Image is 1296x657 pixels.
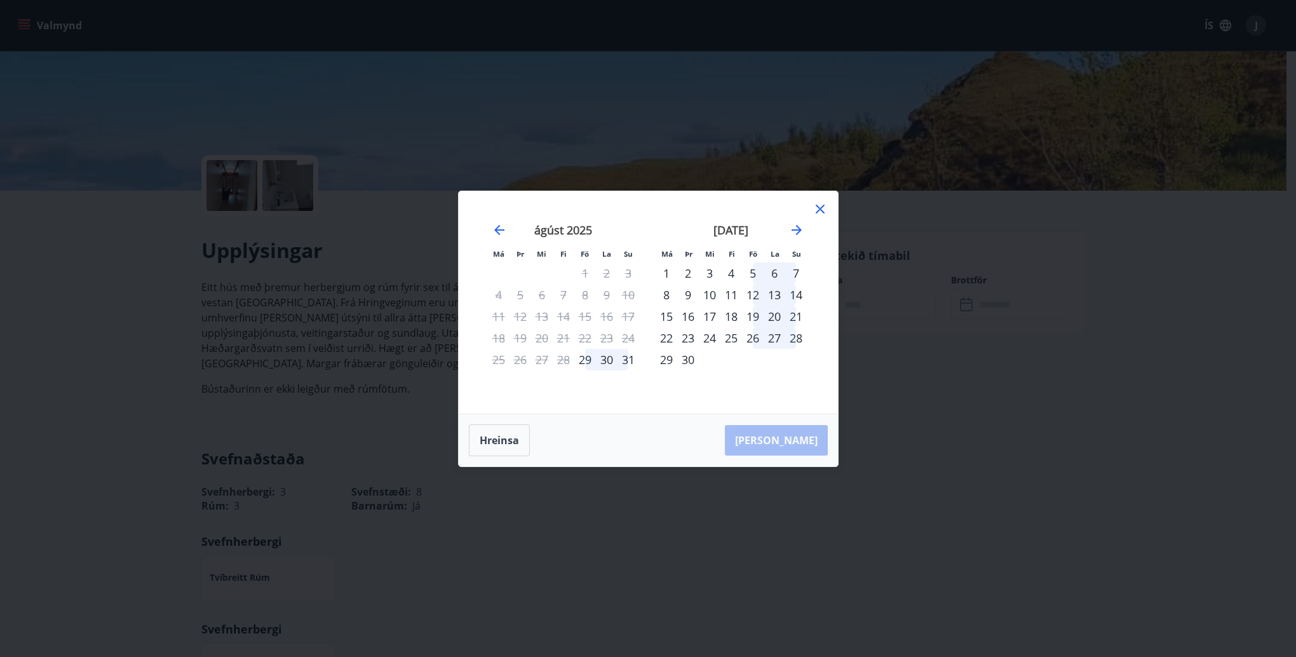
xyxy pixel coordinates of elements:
[764,262,785,284] td: laugardagur, 6. september 2025
[534,222,592,238] strong: ágúst 2025
[656,284,677,306] div: 8
[764,327,785,349] div: 27
[764,284,785,306] td: laugardagur, 13. september 2025
[749,249,757,259] small: Fö
[792,249,801,259] small: Su
[785,306,807,327] div: 21
[705,249,715,259] small: Mi
[618,327,639,349] td: Not available. sunnudagur, 24. ágúst 2025
[574,327,596,349] td: Not available. föstudagur, 22. ágúst 2025
[581,249,589,259] small: Fö
[656,349,677,370] div: 29
[785,262,807,284] div: 7
[720,284,742,306] div: 11
[785,284,807,306] div: 14
[785,327,807,349] td: sunnudagur, 28. september 2025
[699,262,720,284] div: 3
[699,327,720,349] td: miðvikudagur, 24. september 2025
[656,262,677,284] td: mánudagur, 1. september 2025
[764,306,785,327] div: 20
[764,327,785,349] td: laugardagur, 27. september 2025
[510,327,531,349] td: Not available. þriðjudagur, 19. ágúst 2025
[699,284,720,306] div: 10
[624,249,633,259] small: Su
[596,262,618,284] td: Not available. laugardagur, 2. ágúst 2025
[531,327,553,349] td: Not available. miðvikudagur, 20. ágúst 2025
[618,262,639,284] td: Not available. sunnudagur, 3. ágúst 2025
[656,306,677,327] td: mánudagur, 15. september 2025
[510,349,531,370] td: Not available. þriðjudagur, 26. ágúst 2025
[785,306,807,327] td: sunnudagur, 21. september 2025
[742,284,764,306] div: 12
[656,306,677,327] div: 15
[720,262,742,284] td: fimmtudagur, 4. september 2025
[699,327,720,349] div: 24
[789,222,804,238] div: Move forward to switch to the next month.
[713,222,748,238] strong: [DATE]
[516,249,524,259] small: Þr
[531,306,553,327] td: Not available. miðvikudagur, 13. ágúst 2025
[656,284,677,306] td: mánudagur, 8. september 2025
[618,284,639,306] td: Not available. sunnudagur, 10. ágúst 2025
[553,349,574,370] td: Not available. fimmtudagur, 28. ágúst 2025
[742,284,764,306] td: föstudagur, 12. september 2025
[618,306,639,327] td: Not available. sunnudagur, 17. ágúst 2025
[785,262,807,284] td: sunnudagur, 7. september 2025
[677,262,699,284] div: 2
[596,327,618,349] td: Not available. laugardagur, 23. ágúst 2025
[677,327,699,349] td: þriðjudagur, 23. september 2025
[764,306,785,327] td: laugardagur, 20. september 2025
[742,327,764,349] td: föstudagur, 26. september 2025
[537,249,546,259] small: Mi
[553,306,574,327] td: Not available. fimmtudagur, 14. ágúst 2025
[656,349,677,370] td: mánudagur, 29. september 2025
[488,306,510,327] td: Not available. mánudagur, 11. ágúst 2025
[492,222,507,238] div: Move backward to switch to the previous month.
[510,306,531,327] td: Not available. þriðjudagur, 12. ágúst 2025
[596,306,618,327] td: Not available. laugardagur, 16. ágúst 2025
[596,349,618,370] td: laugardagur, 30. ágúst 2025
[574,349,596,370] div: Aðeins innritun í boði
[661,249,673,259] small: Má
[785,327,807,349] div: 28
[699,306,720,327] td: miðvikudagur, 17. september 2025
[574,349,596,370] td: föstudagur, 29. ágúst 2025
[677,327,699,349] div: 23
[618,349,639,370] td: sunnudagur, 31. ágúst 2025
[531,349,553,370] td: Not available. miðvikudagur, 27. ágúst 2025
[553,327,574,349] td: Not available. fimmtudagur, 21. ágúst 2025
[677,306,699,327] td: þriðjudagur, 16. september 2025
[602,249,611,259] small: La
[699,306,720,327] div: 17
[596,349,618,370] div: 30
[771,249,780,259] small: La
[493,249,504,259] small: Má
[785,284,807,306] td: sunnudagur, 14. september 2025
[742,262,764,284] div: 5
[656,327,677,349] div: 22
[488,349,510,370] td: Not available. mánudagur, 25. ágúst 2025
[764,262,785,284] div: 6
[742,327,764,349] div: 26
[560,249,567,259] small: Fi
[510,284,531,306] td: Not available. þriðjudagur, 5. ágúst 2025
[488,327,510,349] td: Not available. mánudagur, 18. ágúst 2025
[677,349,699,370] td: þriðjudagur, 30. september 2025
[469,424,530,456] button: Hreinsa
[531,284,553,306] td: Not available. miðvikudagur, 6. ágúst 2025
[685,249,692,259] small: Þr
[720,306,742,327] div: 18
[553,284,574,306] td: Not available. fimmtudagur, 7. ágúst 2025
[574,284,596,306] td: Not available. föstudagur, 8. ágúst 2025
[720,327,742,349] div: 25
[488,284,510,306] td: Not available. mánudagur, 4. ágúst 2025
[677,262,699,284] td: þriðjudagur, 2. september 2025
[699,284,720,306] td: miðvikudagur, 10. september 2025
[618,349,639,370] div: 31
[720,262,742,284] div: 4
[596,284,618,306] td: Not available. laugardagur, 9. ágúst 2025
[574,262,596,284] td: Not available. föstudagur, 1. ágúst 2025
[677,306,699,327] div: 16
[677,349,699,370] div: 30
[742,306,764,327] td: föstudagur, 19. september 2025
